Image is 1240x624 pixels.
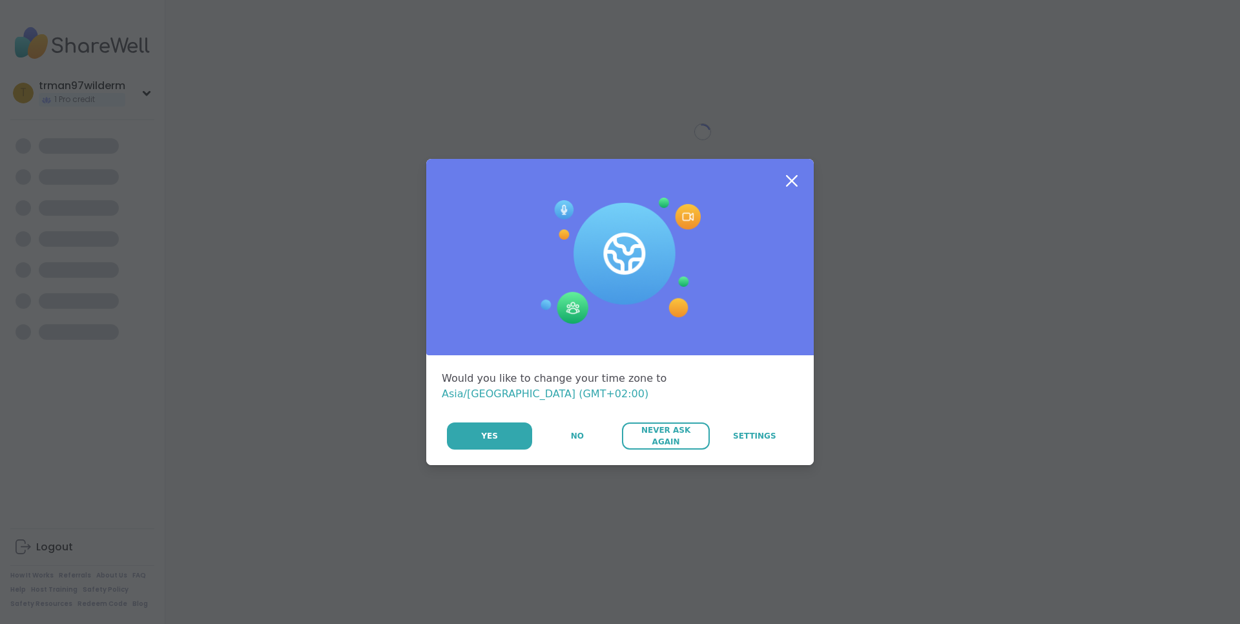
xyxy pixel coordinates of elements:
[571,430,584,442] span: No
[447,422,532,450] button: Yes
[539,198,701,324] img: Session Experience
[711,422,798,450] a: Settings
[481,430,498,442] span: Yes
[628,424,703,448] span: Never Ask Again
[622,422,709,450] button: Never Ask Again
[442,371,798,402] div: Would you like to change your time zone to
[442,388,648,400] span: Asia/[GEOGRAPHIC_DATA] (GMT+02:00)
[733,430,776,442] span: Settings
[533,422,621,450] button: No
